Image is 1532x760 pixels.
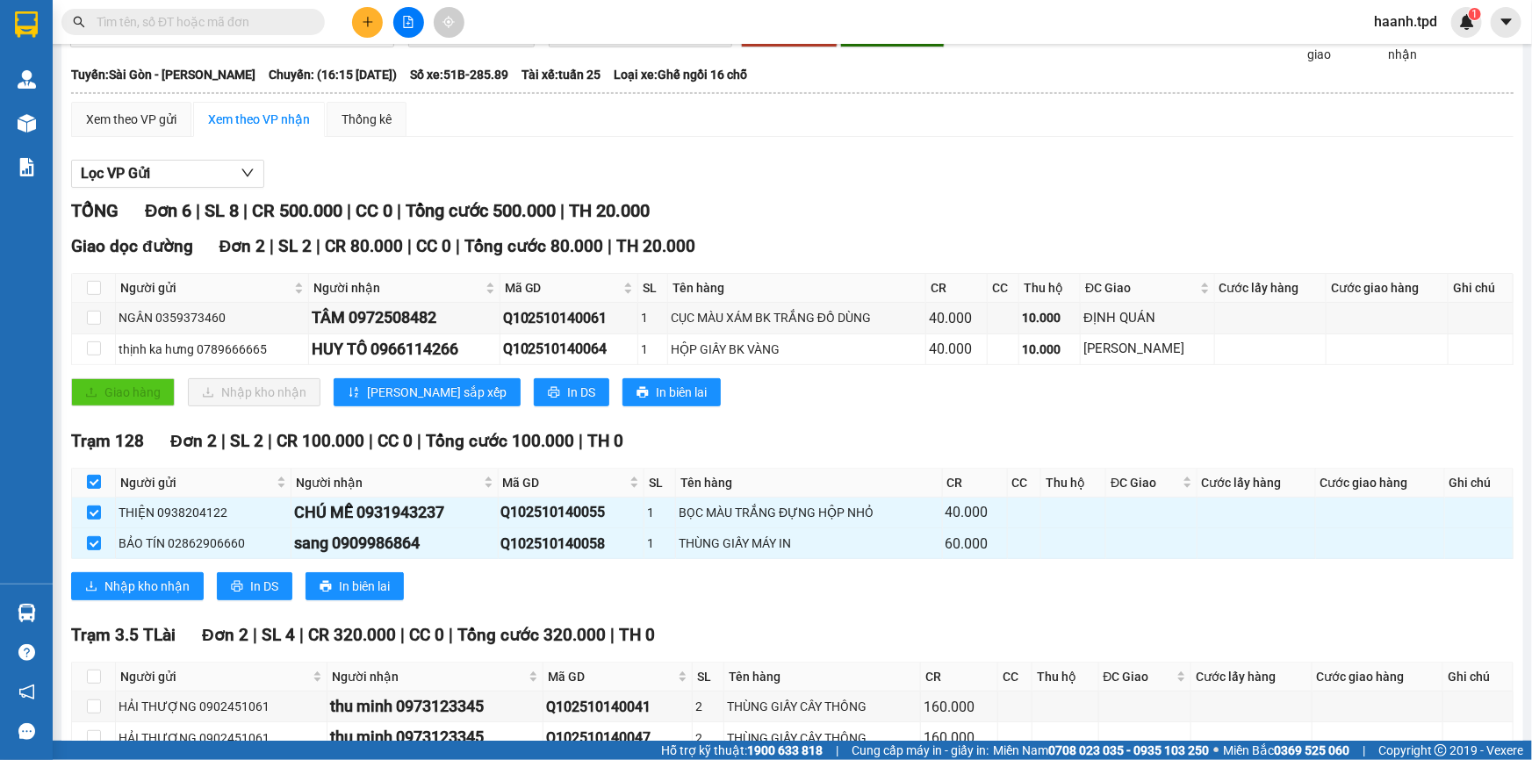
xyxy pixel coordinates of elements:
span: Mã GD [548,667,674,686]
th: CR [926,274,988,303]
span: CR 500.000 [252,200,342,221]
span: In DS [567,383,595,402]
span: TỔNG [71,200,119,221]
div: 1 [641,308,665,327]
span: Người gửi [120,667,309,686]
img: icon-new-feature [1459,14,1475,30]
div: Q102510140061 [503,307,636,329]
span: Nhập kho nhận [104,577,190,596]
div: THÙNG GIẤY CÂY THÔNG [727,728,917,748]
span: CR 100.000 [277,431,364,451]
span: TH 20.000 [569,200,650,221]
img: warehouse-icon [18,114,36,133]
span: notification [18,684,35,700]
div: 1 [647,503,672,522]
span: CC 0 [356,200,392,221]
span: | [397,200,401,221]
span: Người nhận [313,278,482,298]
span: 1 [1471,8,1478,20]
th: Ghi chú [1445,469,1514,498]
span: | [270,236,274,256]
span: | [417,431,421,451]
button: downloadNhập kho nhận [71,572,204,600]
span: ĐC Giao [1111,473,1178,492]
td: Q102510140055 [499,498,645,528]
div: CỤC MÀU XÁM BK TRẮNG ĐỒ DÙNG [671,308,923,327]
div: thu minh 0973123345 [330,725,540,749]
th: SL [693,663,724,692]
span: | [400,625,405,645]
button: printerIn DS [217,572,292,600]
th: Ghi chú [1443,663,1514,692]
span: Tài xế: tuấn 25 [521,65,601,84]
img: solution-icon [18,158,36,176]
span: CR : [13,115,40,133]
span: SL 2 [278,236,312,256]
b: Tuyến: Sài Gòn - [PERSON_NAME] [71,68,255,82]
span: | [610,625,615,645]
div: 10.000 [1022,340,1077,359]
span: Tổng cước 80.000 [464,236,603,256]
th: SL [644,469,676,498]
span: ⚪️ [1213,747,1219,754]
th: Cước giao hàng [1316,469,1445,498]
th: Ghi chú [1449,274,1514,303]
span: printer [548,386,560,400]
span: Trạm 3.5 TLài [71,625,176,645]
div: HUY TÔ 0966114266 [312,337,497,362]
div: THIỆN 0938204122 [119,503,288,522]
span: Người nhận [332,667,525,686]
div: Trạm 128 [15,15,141,36]
th: CR [943,469,1008,498]
span: aim [442,16,455,28]
span: Người gửi [120,278,291,298]
span: ĐC Giao [1104,667,1173,686]
span: Đơn 6 [145,200,191,221]
span: [PERSON_NAME] sắp xếp [367,383,507,402]
div: THÙNG GIẤY CÂY THÔNG [727,697,917,716]
span: download [85,580,97,594]
img: logo-vxr [15,11,38,38]
span: message [18,723,35,740]
th: Tên hàng [668,274,926,303]
span: haanh.tpd [1360,11,1451,32]
th: Thu hộ [1041,469,1106,498]
th: CR [921,663,998,692]
div: Q102510140047 [546,727,689,749]
button: printerIn DS [534,378,609,406]
div: Xem theo VP gửi [86,110,176,129]
span: | [560,200,565,221]
div: THÙNG GIẤY MÁY IN [679,534,939,553]
td: Q102510140064 [500,334,639,365]
div: HẢI THƯỢNG 0902451061 [119,697,324,716]
span: copyright [1435,744,1447,756]
span: Người gửi [120,473,273,492]
button: file-add [393,7,424,38]
span: file-add [402,16,414,28]
span: | [449,625,453,645]
td: Q102510140058 [499,528,645,559]
strong: 0708 023 035 - 0935 103 250 [1048,743,1209,757]
td: Q102510140041 [543,692,693,722]
span: printer [231,580,243,594]
span: In biên lai [656,383,707,402]
span: | [579,431,583,451]
span: sort-ascending [348,386,360,400]
span: | [299,625,304,645]
button: Lọc VP Gửi [71,160,264,188]
div: 40.000 [929,307,984,329]
button: printerIn biên lai [622,378,721,406]
span: | [369,431,373,451]
th: CC [998,663,1032,692]
span: Cung cấp máy in - giấy in: [852,741,989,760]
span: | [347,200,351,221]
div: HẢI THƯỢNG 0902451061 [119,728,324,748]
div: [PERSON_NAME] [1083,339,1212,360]
input: Tìm tên, số ĐT hoặc mã đơn [97,12,304,32]
div: TUYỀN [154,36,273,57]
div: 1 [647,534,672,553]
span: | [243,200,248,221]
div: TÂM 0972508482 [312,305,497,330]
span: | [196,200,200,221]
span: SL 4 [262,625,295,645]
